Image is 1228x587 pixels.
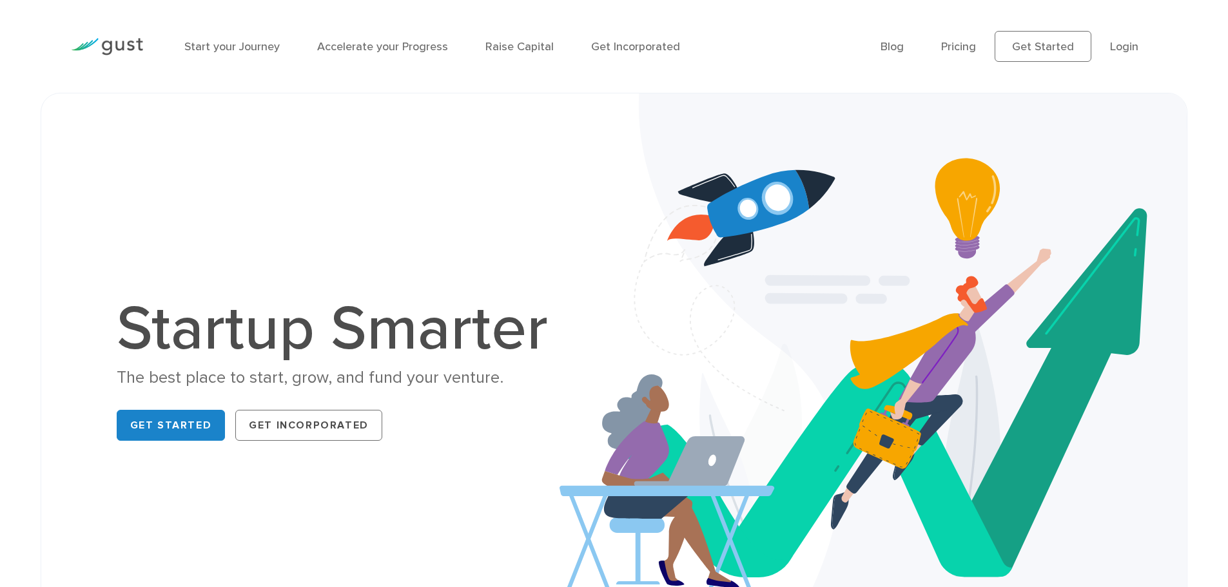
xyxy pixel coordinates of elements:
[235,410,382,441] a: Get Incorporated
[485,40,554,53] a: Raise Capital
[317,40,448,53] a: Accelerate your Progress
[117,367,561,389] div: The best place to start, grow, and fund your venture.
[941,40,976,53] a: Pricing
[995,31,1091,62] a: Get Started
[117,410,226,441] a: Get Started
[117,298,561,360] h1: Startup Smarter
[881,40,904,53] a: Blog
[591,40,680,53] a: Get Incorporated
[71,38,143,55] img: Gust Logo
[1110,40,1138,53] a: Login
[184,40,280,53] a: Start your Journey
